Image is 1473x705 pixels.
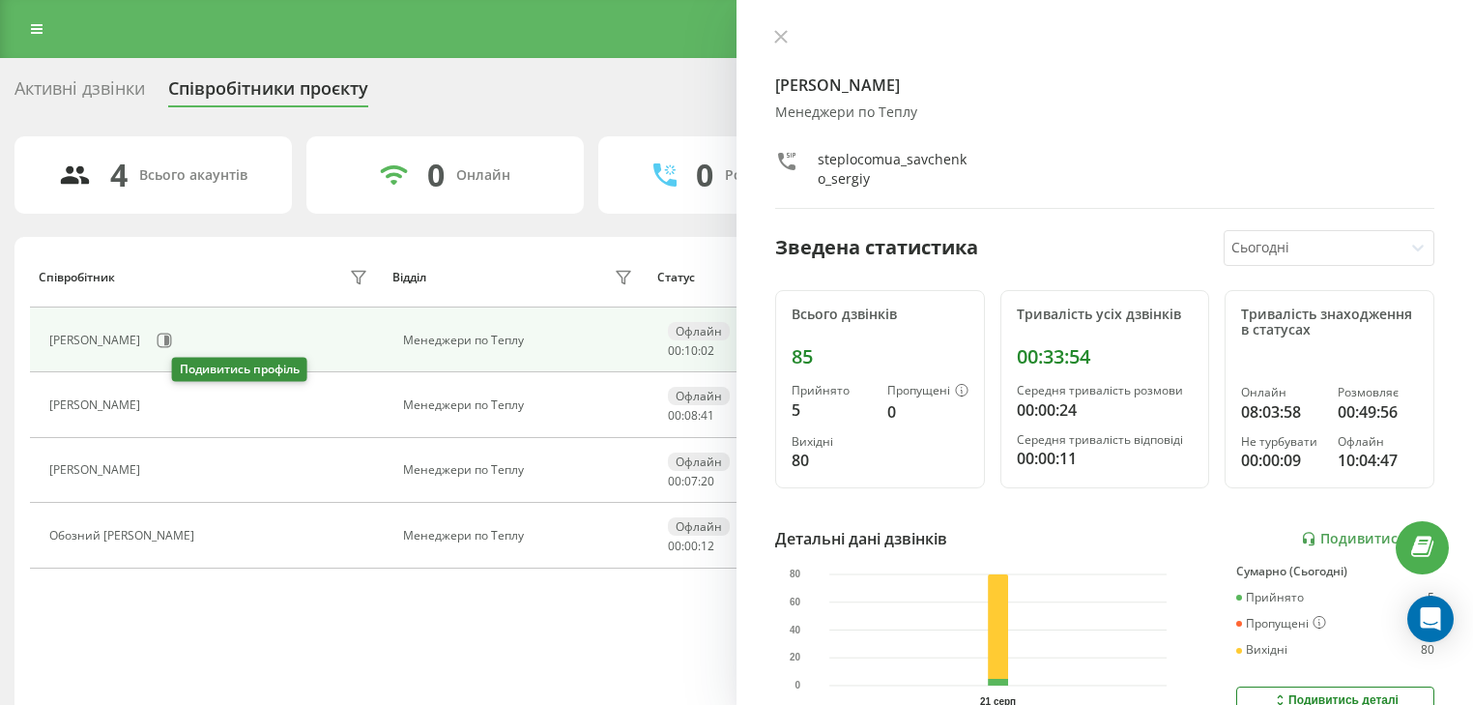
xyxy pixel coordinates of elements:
a: Подивитись звіт [1301,531,1434,547]
div: 08:03:58 [1241,400,1321,424]
div: Вихідні [1236,643,1287,657]
div: Офлайн [1338,435,1418,449]
div: Всього акаунтів [139,167,247,184]
div: Відділ [392,271,426,284]
div: Статус [657,271,695,284]
text: 0 [795,680,801,690]
div: 5 [1428,591,1434,604]
div: Офлайн [668,453,730,471]
div: 00:33:54 [1017,345,1194,368]
div: Зведена статистика [775,233,978,262]
div: Менеджери по Теплу [403,334,638,347]
span: 02 [701,342,714,359]
span: 12 [701,538,714,554]
div: Детальні дані дзвінків [775,527,947,550]
text: 80 [790,569,801,579]
div: 0 [696,157,713,193]
div: : : [668,475,714,488]
div: Прийнято [792,384,872,397]
text: 40 [790,625,801,635]
div: steplocomua_savchenko_sergiy [818,150,969,189]
div: Офлайн [668,387,730,405]
div: Середня тривалість відповіді [1017,433,1194,447]
div: Менеджери по Теплу [403,529,638,543]
span: 07 [684,473,698,489]
div: 5 [792,398,872,422]
div: 4 [110,157,128,193]
span: 08 [684,407,698,424]
div: Активні дзвінки [14,78,145,108]
span: 00 [684,538,698,554]
div: 00:00:09 [1241,449,1321,472]
div: 00:49:56 [1338,400,1418,424]
div: Офлайн [668,517,730,536]
div: Тривалість усіх дзвінків [1017,307,1194,323]
text: 20 [790,653,801,663]
div: 00:00:11 [1017,447,1194,470]
div: Офлайн [668,322,730,340]
div: 10:04:47 [1338,449,1418,472]
div: Менеджери по Теплу [403,398,638,412]
div: Менеджери по Теплу [775,104,1434,121]
div: Менеджери по Теплу [403,463,638,477]
div: Всього дзвінків [792,307,968,323]
div: 85 [792,345,968,368]
div: [PERSON_NAME] [49,334,145,347]
div: Прийнято [1236,591,1304,604]
div: 80 [1421,643,1434,657]
div: Вихідні [792,435,872,449]
span: 41 [701,407,714,424]
div: Сумарно (Сьогодні) [1236,565,1434,578]
span: 00 [668,538,681,554]
div: Обозний [PERSON_NAME] [49,529,199,543]
div: 0 [887,400,968,424]
span: 00 [668,473,681,489]
div: Пропущені [1236,616,1326,632]
span: 00 [668,342,681,359]
span: 10 [684,342,698,359]
h4: [PERSON_NAME] [775,73,1434,97]
div: Open Intercom Messenger [1407,596,1454,642]
div: Пропущені [887,384,968,399]
div: Онлайн [456,167,510,184]
div: Співробітники проєкту [168,78,368,108]
div: 0 [427,157,445,193]
text: 60 [790,597,801,607]
span: 00 [668,407,681,424]
div: Подивитись профіль [172,358,307,382]
div: Не турбувати [1241,435,1321,449]
div: Середня тривалість розмови [1017,384,1194,397]
div: [PERSON_NAME] [49,463,145,477]
div: : : [668,344,714,358]
div: [PERSON_NAME] [49,398,145,412]
div: Співробітник [39,271,115,284]
div: Розмовляють [725,167,819,184]
div: : : [668,540,714,553]
span: 20 [701,473,714,489]
div: : : [668,409,714,423]
div: Розмовляє [1338,386,1418,399]
div: Онлайн [1241,386,1321,399]
div: 80 [792,449,872,472]
div: Тривалість знаходження в статусах [1241,307,1418,339]
div: 00:00:24 [1017,398,1194,422]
